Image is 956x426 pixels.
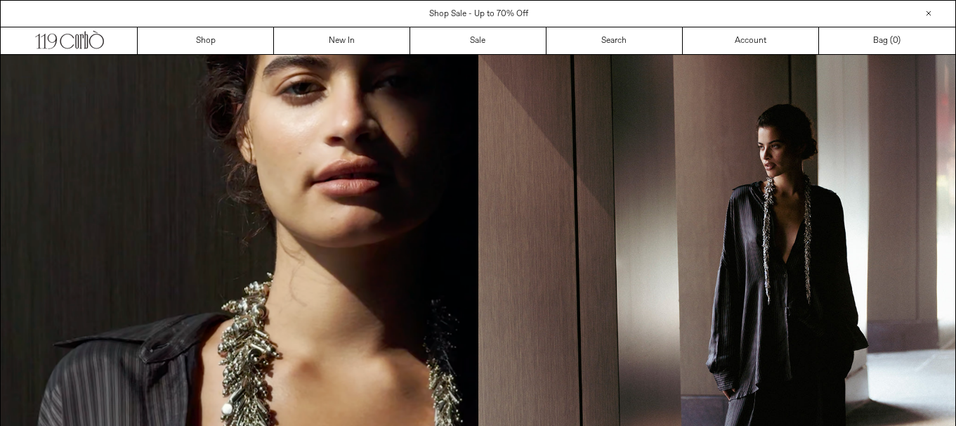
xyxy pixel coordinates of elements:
a: New In [274,27,410,54]
a: Bag () [819,27,955,54]
a: Sale [410,27,546,54]
a: Account [683,27,819,54]
a: Shop [138,27,274,54]
span: 0 [893,35,898,46]
a: Search [546,27,683,54]
a: Shop Sale - Up to 70% Off [429,8,528,20]
span: ) [893,34,901,47]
